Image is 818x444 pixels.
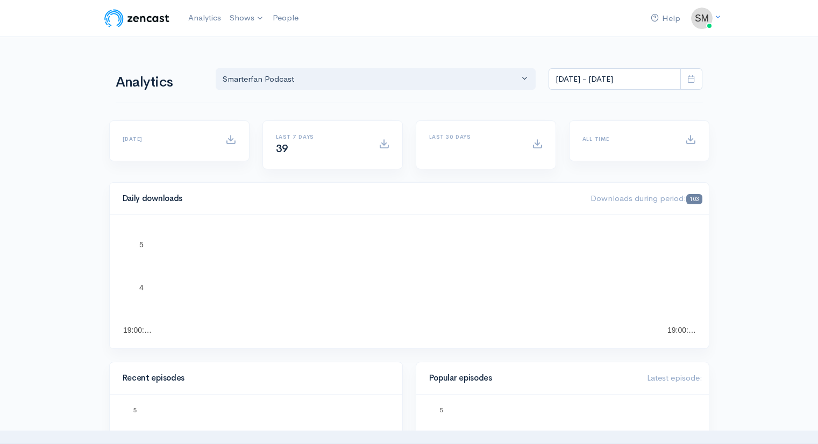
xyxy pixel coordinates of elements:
span: 39 [276,142,288,155]
div: Smarterfan Podcast [223,73,520,85]
span: Downloads during period: [591,193,702,203]
text: 5 [439,407,443,413]
img: ... [691,8,713,29]
span: Latest episode: [647,373,702,383]
a: Shows [225,6,268,30]
h6: [DATE] [123,136,212,142]
text: 5 [139,240,144,249]
button: Smarterfan Podcast [216,68,536,90]
h6: All time [582,136,672,142]
text: 4 [139,283,144,292]
text: 19:00:… [123,326,152,334]
a: People [268,6,303,30]
span: 103 [686,194,702,204]
h4: Popular episodes [429,374,634,383]
text: 19:00:… [667,326,696,334]
a: Analytics [184,6,225,30]
h6: Last 30 days [429,134,519,140]
svg: A chart. [123,228,696,335]
h6: Last 7 days [276,134,366,140]
input: analytics date range selector [549,68,681,90]
h1: Analytics [116,75,203,90]
h4: Daily downloads [123,194,578,203]
text: 5 [133,407,136,413]
img: ZenCast Logo [103,8,171,29]
a: Help [646,7,685,30]
h4: Recent episodes [123,374,383,383]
